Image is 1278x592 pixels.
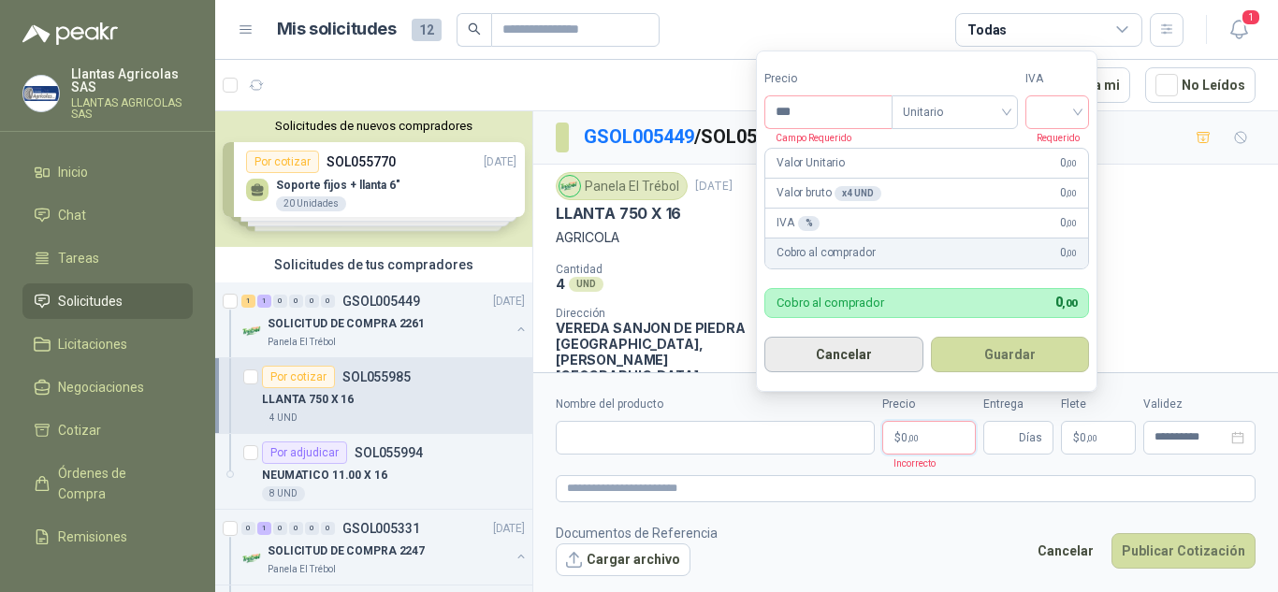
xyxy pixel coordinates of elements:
[1027,533,1104,569] button: Cancelar
[1111,533,1256,569] button: Publicar Cotización
[58,527,127,547] span: Remisiones
[22,369,193,405] a: Negociaciones
[277,16,397,43] h1: Mis solicitudes
[556,263,801,276] p: Cantidad
[22,283,193,319] a: Solicitudes
[71,97,193,120] p: LLANTAS AGRICOLAS SAS
[556,523,718,543] p: Documentos de Referencia
[764,337,923,372] button: Cancelar
[1060,214,1077,232] span: 0
[1025,129,1080,146] p: Requerido
[1066,158,1077,168] span: ,00
[777,184,881,202] p: Valor bruto
[268,562,336,577] p: Panela El Trébol
[58,162,88,182] span: Inicio
[58,291,123,311] span: Solicitudes
[493,520,525,538] p: [DATE]
[695,178,733,195] p: [DATE]
[71,67,193,94] p: Llantas Agricolas SAS
[342,370,411,383] p: SOL055985
[1241,8,1261,26] span: 1
[241,517,529,577] a: 0 1 0 0 0 0 GSOL005331[DATE] Company LogoSOLICITUD DE COMPRA 2247Panela El Trébol
[493,293,525,310] p: [DATE]
[901,432,919,443] span: 0
[1060,184,1077,202] span: 0
[1086,433,1097,443] span: ,00
[305,295,319,308] div: 0
[556,172,688,200] div: Panela El Trébol
[1055,295,1077,310] span: 0
[835,186,880,201] div: x 4 UND
[58,463,175,504] span: Órdenes de Compra
[1060,154,1077,172] span: 0
[882,396,976,413] label: Precio
[321,522,335,535] div: 0
[882,421,976,455] p: $0,00
[584,125,694,148] a: GSOL005449
[215,358,532,434] a: Por cotizarSOL055985LLANTA 750 X 164 UND
[556,204,681,224] p: LLANTA 750 X 16
[556,396,875,413] label: Nombre del producto
[22,240,193,276] a: Tareas
[908,433,919,443] span: ,00
[1066,248,1077,258] span: ,00
[556,276,565,292] p: 4
[764,70,892,88] label: Precio
[1222,13,1256,47] button: 1
[273,522,287,535] div: 0
[468,22,481,36] span: search
[215,247,532,282] div: Solicitudes de tus compradores
[268,335,336,350] p: Panela El Trébol
[1145,67,1256,103] button: No Leídos
[241,320,264,342] img: Company Logo
[764,129,851,146] p: Campo Requerido
[262,441,347,464] div: Por adjudicar
[584,123,800,152] p: / SOL055985
[1143,396,1256,413] label: Validez
[777,296,884,309] p: Cobro al comprador
[58,205,86,225] span: Chat
[268,542,425,560] p: SOLICITUD DE COMPRA 2247
[22,455,193,512] a: Órdenes de Compra
[215,111,532,247] div: Solicitudes de nuevos compradoresPor cotizarSOL055770[DATE] Soporte fijos + llanta 6"20 UnidadesP...
[262,411,305,426] div: 4 UND
[777,214,820,232] p: IVA
[23,76,59,111] img: Company Logo
[1066,218,1077,228] span: ,00
[58,420,101,440] span: Cotizar
[58,248,99,268] span: Tareas
[1025,70,1089,88] label: IVA
[355,446,423,459] p: SOL055994
[22,412,193,448] a: Cotizar
[559,176,580,196] img: Company Logo
[1080,432,1097,443] span: 0
[967,20,1007,40] div: Todas
[22,154,193,190] a: Inicio
[289,295,303,308] div: 0
[569,277,603,292] div: UND
[262,391,354,409] p: LLANTA 750 X 16
[777,154,845,172] p: Valor Unitario
[223,119,525,133] button: Solicitudes de nuevos compradores
[305,522,319,535] div: 0
[882,455,936,471] p: Incorrecto
[22,519,193,555] a: Remisiones
[1073,432,1080,443] span: $
[241,295,255,308] div: 1
[1066,188,1077,198] span: ,00
[798,216,821,231] div: %
[931,337,1090,372] button: Guardar
[321,295,335,308] div: 0
[556,307,762,320] p: Dirección
[903,98,1007,126] span: Unitario
[241,547,264,570] img: Company Logo
[22,326,193,362] a: Licitaciones
[58,377,144,397] span: Negociaciones
[556,227,1256,248] p: AGRICOLA
[1062,297,1077,310] span: ,00
[1019,422,1042,454] span: Días
[342,295,420,308] p: GSOL005449
[556,320,762,383] p: VEREDA SANJON DE PIEDRA [GEOGRAPHIC_DATA] , [PERSON_NAME][GEOGRAPHIC_DATA]
[273,295,287,308] div: 0
[268,315,425,333] p: SOLICITUD DE COMPRA 2261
